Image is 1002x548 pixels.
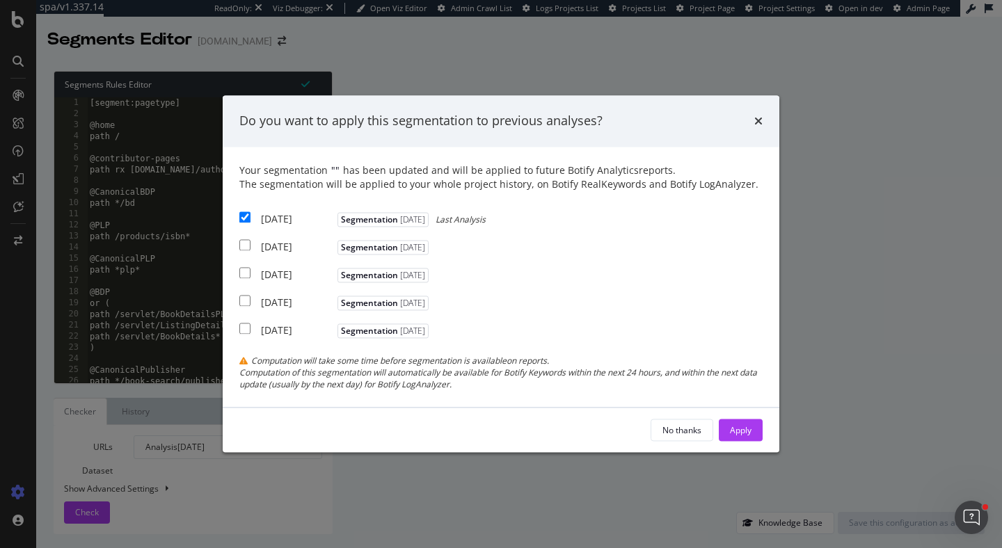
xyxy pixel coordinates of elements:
[398,241,425,253] span: [DATE]
[337,240,429,255] span: Segmentation
[337,268,429,282] span: Segmentation
[730,424,751,436] div: Apply
[337,323,429,338] span: Segmentation
[436,213,486,225] span: Last Analysis
[662,424,701,436] div: No thanks
[337,212,429,227] span: Segmentation
[239,177,763,191] div: The segmentation will be applied to your whole project history, on Botify RealKeywords and Botify...
[261,323,334,337] div: [DATE]
[651,419,713,442] button: No thanks
[398,297,425,309] span: [DATE]
[398,269,425,281] span: [DATE]
[261,212,334,226] div: [DATE]
[261,296,334,309] div: [DATE]
[239,366,763,390] div: Computation of this segmentation will automatically be available for Botify Keywords within the n...
[239,112,603,130] div: Do you want to apply this segmentation to previous analyses?
[331,163,340,177] span: " "
[261,240,334,254] div: [DATE]
[251,355,549,366] span: Computation will take some time before segmentation is available on reports.
[337,296,429,310] span: Segmentation
[239,163,763,191] div: Your segmentation has been updated and will be applied to future Botify Analytics reports.
[398,213,425,225] span: [DATE]
[955,501,988,534] iframe: Intercom live chat
[398,325,425,337] span: [DATE]
[754,112,763,130] div: times
[261,268,334,282] div: [DATE]
[719,419,763,442] button: Apply
[223,95,779,452] div: modal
